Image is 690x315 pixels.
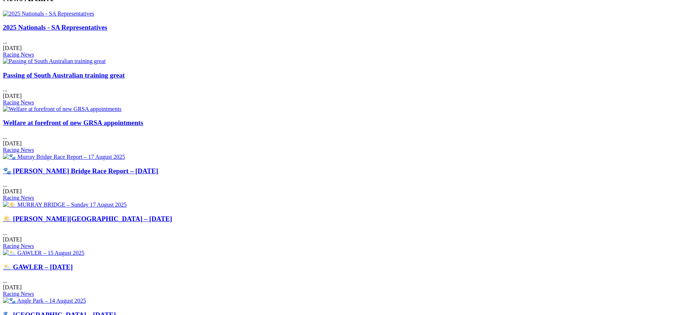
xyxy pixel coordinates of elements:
img: 🐾 Angle Park – 14 August 2025 [3,297,86,304]
a: Racing News [3,291,34,297]
img: Passing of South Australian training great [3,58,106,65]
a: Racing News [3,99,34,105]
div: ... [3,263,687,298]
a: Racing News [3,51,34,58]
a: 2025 Nationals - SA Representatives [3,24,107,31]
span: [DATE] [3,45,22,51]
a: Racing News [3,243,34,249]
img: Welfare at forefront of new GRSA appointments [3,106,122,112]
img: 🌤️ MURRAY BRIDGE – Sunday 17 August 2025 [3,201,127,208]
a: 🐾 [PERSON_NAME] Bridge Race Report – [DATE] [3,167,158,175]
a: Racing News [3,195,34,201]
div: ... [3,24,687,58]
a: Passing of South Australian training great [3,71,125,79]
img: 🐾 Murray Bridge Race Report – 17 August 2025 [3,153,125,160]
span: [DATE] [3,188,22,194]
span: [DATE] [3,236,22,243]
div: ... [3,119,687,153]
a: Welfare at forefront of new GRSA appointments [3,119,143,127]
div: ... [3,167,687,202]
img: 🌥️ GAWLER – 15 August 2025 [3,249,85,256]
div: ... [3,71,687,106]
span: [DATE] [3,93,22,99]
span: [DATE] [3,140,22,146]
a: Racing News [3,147,34,153]
a: 🌤️ [PERSON_NAME][GEOGRAPHIC_DATA] – [DATE] [3,215,172,223]
span: [DATE] [3,284,22,290]
div: ... [3,215,687,249]
img: 2025 Nationals - SA Representatives [3,11,94,17]
a: 🌥️ GAWLER – [DATE] [3,263,73,271]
